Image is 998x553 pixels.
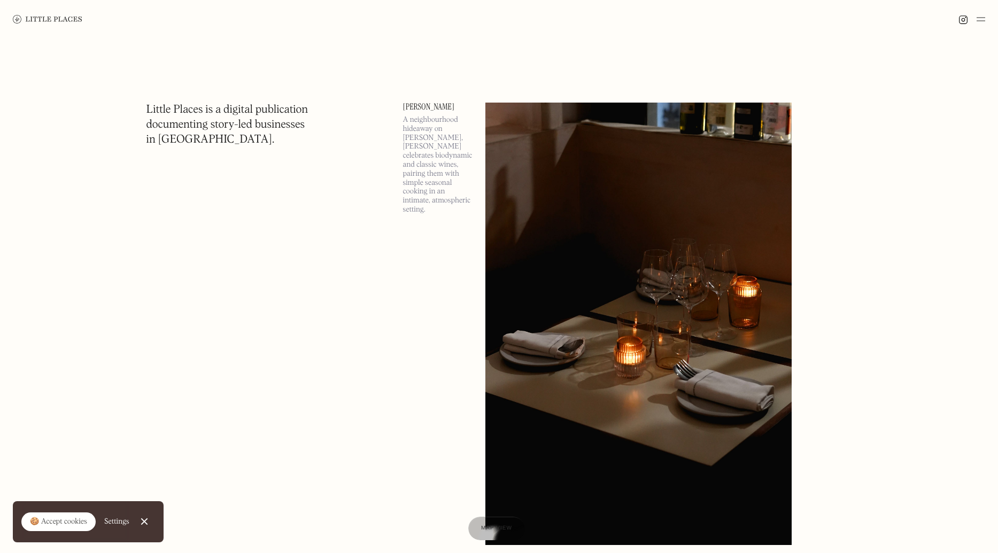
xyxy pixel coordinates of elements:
[468,517,525,540] a: Map view
[21,512,96,532] a: 🍪 Accept cookies
[146,103,308,147] h1: Little Places is a digital publication documenting story-led businesses in [GEOGRAPHIC_DATA].
[134,511,155,532] a: Close Cookie Popup
[481,525,512,531] span: Map view
[485,103,792,545] img: Luna
[104,518,129,525] div: Settings
[104,510,129,534] a: Settings
[30,517,87,527] div: 🍪 Accept cookies
[403,103,473,111] a: [PERSON_NAME]
[403,115,473,214] p: A neighbourhood hideaway on [PERSON_NAME], [PERSON_NAME] celebrates biodynamic and classic wines,...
